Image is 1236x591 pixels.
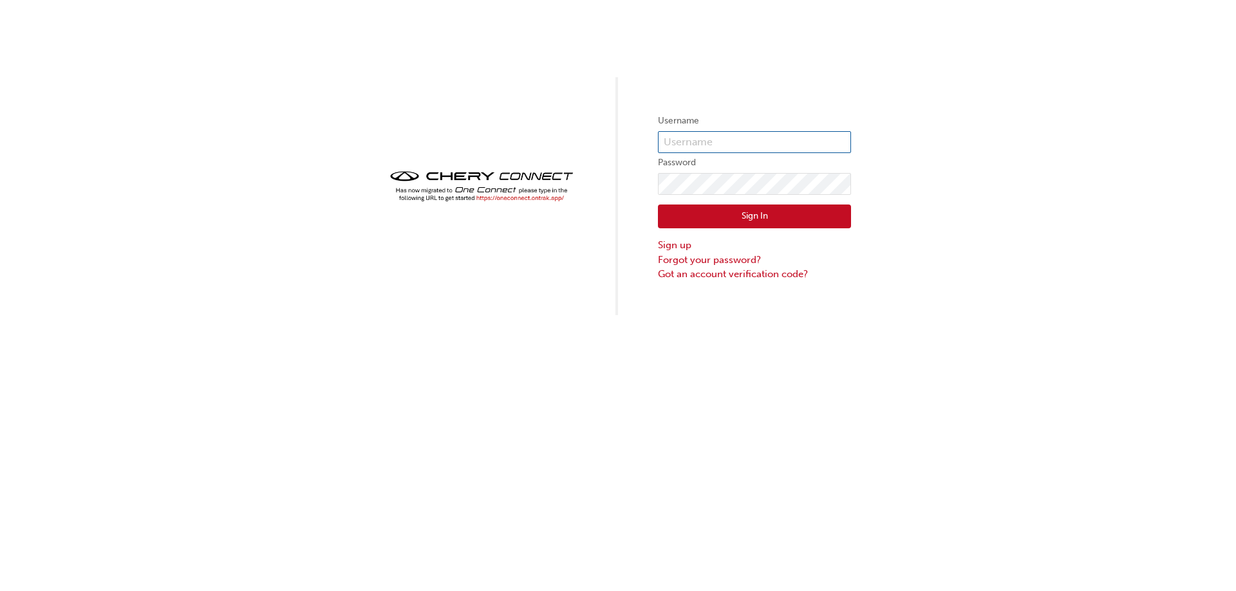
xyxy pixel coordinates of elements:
input: Username [658,131,851,153]
a: Sign up [658,238,851,253]
a: Got an account verification code? [658,267,851,282]
a: Forgot your password? [658,253,851,268]
label: Username [658,113,851,129]
img: cheryconnect [385,167,578,205]
button: Sign In [658,205,851,229]
label: Password [658,155,851,170]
